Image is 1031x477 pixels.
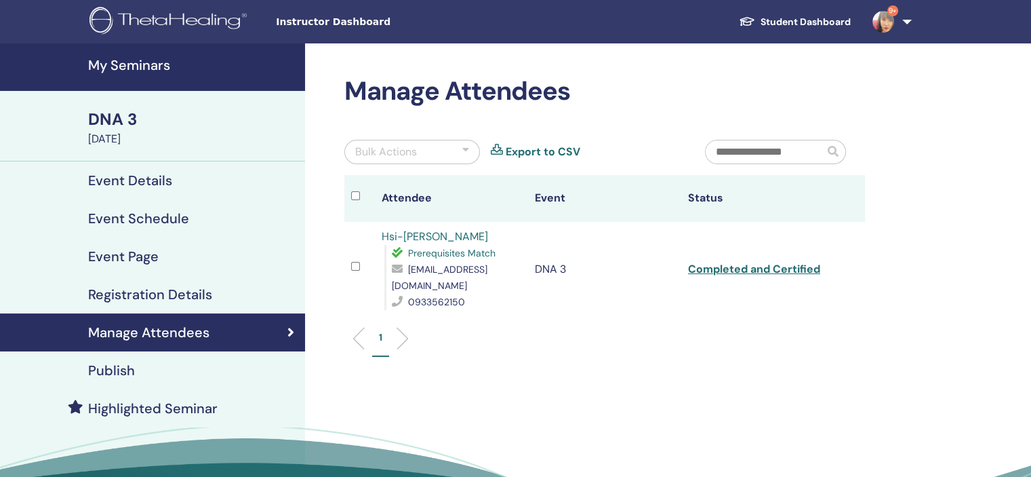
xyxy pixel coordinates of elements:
[408,247,496,259] span: Prerequisites Match
[89,7,251,37] img: logo.png
[88,172,172,189] h4: Event Details
[88,108,297,131] div: DNA 3
[344,76,865,107] h2: Manage Attendees
[88,400,218,417] h4: Highlighted Seminar
[408,296,465,308] span: 0933562150
[688,262,820,276] a: Completed and Certified
[375,175,528,222] th: Attendee
[88,248,159,265] h4: Event Page
[392,263,487,292] span: [EMAIL_ADDRESS][DOMAIN_NAME]
[88,57,297,73] h4: My Seminars
[88,362,135,379] h4: Publish
[872,11,894,33] img: default.jpg
[887,5,898,16] span: 9+
[88,131,297,147] div: [DATE]
[88,286,212,303] h4: Registration Details
[382,229,488,244] a: Hsi-[PERSON_NAME]
[528,175,681,222] th: Event
[88,210,189,227] h4: Event Schedule
[681,175,834,222] th: Status
[88,324,209,341] h4: Manage Attendees
[379,330,382,345] p: 1
[728,9,862,35] a: Student Dashboard
[276,15,479,29] span: Instructor Dashboard
[506,144,580,160] a: Export to CSV
[355,144,417,160] div: Bulk Actions
[528,222,681,317] td: DNA 3
[80,108,305,147] a: DNA 3[DATE]
[739,16,755,27] img: graduation-cap-white.svg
